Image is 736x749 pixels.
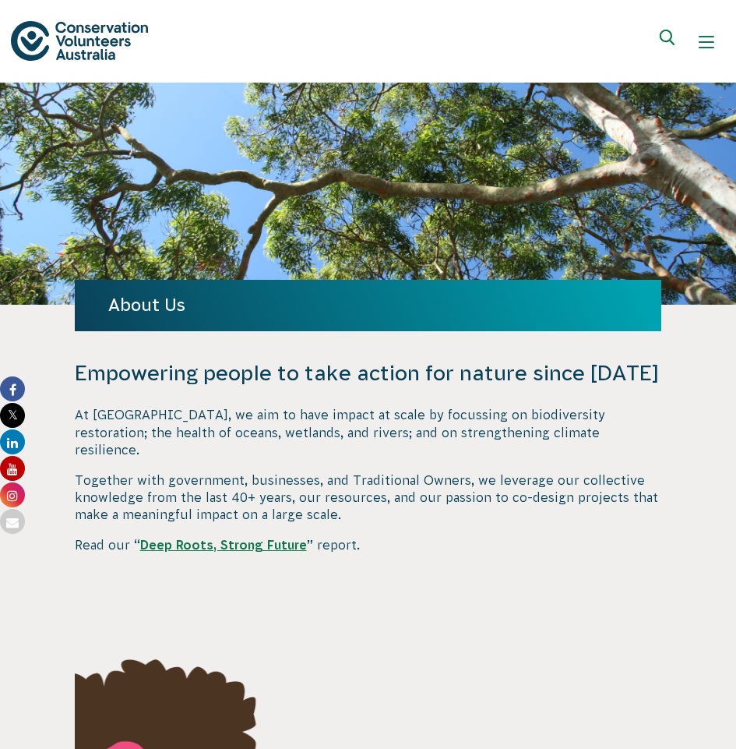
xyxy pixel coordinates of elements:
[75,472,662,524] p: Together with government, businesses, and Traditional Owners, we leverage our collective knowledg...
[108,295,629,316] h1: About Us
[75,359,662,387] h4: Empowering people to take action for nature since [DATE]
[140,538,307,552] a: Deep Roots, Strong Future
[75,536,662,553] p: Read our “ ” report.
[660,30,679,55] span: Expand search box
[688,23,725,61] button: Show mobile navigation menu
[11,21,148,61] img: logo.svg
[75,406,662,458] p: At [GEOGRAPHIC_DATA], we aim to have impact at scale by focussing on biodiversity restoration; th...
[650,23,688,61] button: Expand search box Close search box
